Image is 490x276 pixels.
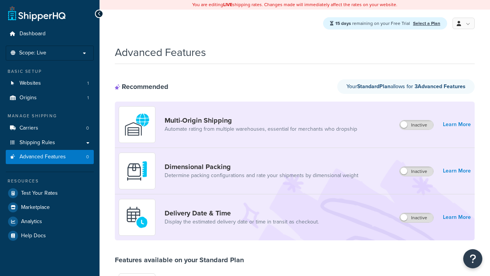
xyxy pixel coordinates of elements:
li: Origins [6,91,94,105]
a: Learn More [443,166,471,176]
a: Determine packing configurations and rate your shipments by dimensional weight [165,172,358,179]
strong: 15 days [335,20,351,27]
a: Delivery Date & Time [165,209,319,217]
a: Multi-Origin Shipping [165,116,357,125]
img: DTVBYsAAAAAASUVORK5CYII= [124,158,150,184]
strong: Standard Plan [357,82,390,90]
span: Help Docs [21,233,46,239]
span: Carriers [20,125,38,131]
span: Shipping Rules [20,140,55,146]
strong: 3 Advanced Feature s [415,82,465,90]
a: Dimensional Packing [165,163,358,171]
a: Display the estimated delivery date or time in transit as checkout. [165,218,319,226]
div: Recommended [115,82,168,91]
span: Advanced Features [20,154,66,160]
span: Scope: Live [19,50,46,56]
a: Marketplace [6,200,94,214]
img: WatD5o0RtDAAAAAElFTkSuQmCC [124,111,150,138]
div: Basic Setup [6,68,94,75]
label: Inactive [400,213,433,222]
a: Test Your Rates [6,186,94,200]
a: Dashboard [6,27,94,41]
a: Advanced Features0 [6,150,94,164]
li: Advanced Features [6,150,94,164]
div: Features available on your Standard Plan [115,256,244,264]
h1: Advanced Features [115,45,206,60]
a: Learn More [443,119,471,130]
a: Select a Plan [413,20,440,27]
li: Websites [6,76,94,90]
span: 0 [86,154,89,160]
a: Help Docs [6,229,94,243]
a: Automate rating from multiple warehouses, essential for merchants who dropship [165,125,357,133]
a: Shipping Rules [6,136,94,150]
span: Test Your Rates [21,190,58,197]
a: Carriers0 [6,121,94,135]
span: Origins [20,95,37,101]
a: Analytics [6,215,94,228]
span: 0 [86,125,89,131]
span: Websites [20,80,41,87]
div: Manage Shipping [6,113,94,119]
span: Marketplace [21,204,50,211]
label: Inactive [400,167,433,176]
div: Resources [6,178,94,184]
li: Carriers [6,121,94,135]
a: Learn More [443,212,471,223]
b: LIVE [223,1,232,8]
span: 1 [87,80,89,87]
span: Dashboard [20,31,46,37]
a: Origins1 [6,91,94,105]
button: Open Resource Center [463,249,482,268]
span: Analytics [21,219,42,225]
a: Websites1 [6,76,94,90]
label: Inactive [400,120,433,130]
span: 1 [87,95,89,101]
span: Your allows for [346,82,415,90]
img: gfkeb5ejjkALwAAAABJRU5ErkJggg== [124,204,150,231]
span: remaining on your Free Trial [335,20,411,27]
